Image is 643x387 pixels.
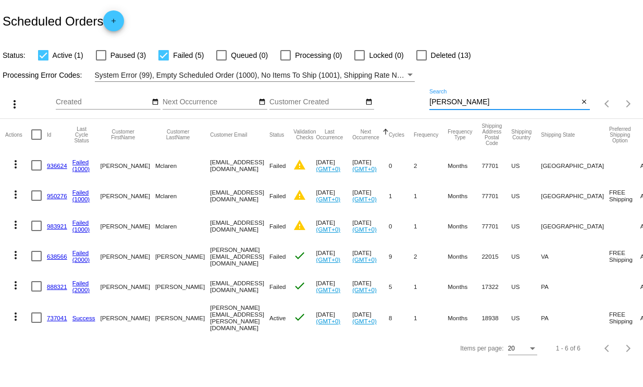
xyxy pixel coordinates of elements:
span: Active [269,315,286,321]
a: (GMT+0) [352,226,377,233]
a: 936624 [47,162,67,169]
mat-cell: PA [541,271,609,301]
a: (GMT+0) [316,196,341,202]
a: Failed [72,219,89,226]
span: Locked (0) [369,49,403,62]
a: (GMT+0) [316,318,341,324]
a: (GMT+0) [316,286,341,293]
mat-icon: close [580,98,588,106]
mat-icon: warning [293,219,306,232]
mat-cell: [DATE] [352,211,389,241]
mat-icon: warning [293,189,306,201]
mat-cell: [DATE] [316,180,353,211]
mat-cell: 9 [389,241,414,271]
mat-cell: 1 [414,301,448,334]
span: Failed [269,192,286,199]
mat-cell: [EMAIL_ADDRESS][DOMAIN_NAME] [210,150,269,180]
mat-cell: [DATE] [316,271,353,301]
button: Change sorting for Status [269,131,284,138]
button: Change sorting for Cycles [389,131,404,138]
mat-icon: check [293,280,306,292]
mat-cell: [DATE] [352,241,389,271]
mat-cell: [PERSON_NAME] [155,271,210,301]
a: (2000) [72,286,90,293]
mat-cell: [GEOGRAPHIC_DATA] [541,211,609,241]
mat-cell: Months [448,150,481,180]
mat-cell: 18938 [481,301,511,334]
mat-cell: 0 [389,150,414,180]
mat-icon: warning [293,159,306,171]
a: Failed [72,189,89,196]
mat-cell: [PERSON_NAME] [101,301,155,334]
mat-cell: [PERSON_NAME][EMAIL_ADDRESS][DOMAIN_NAME] [210,241,269,271]
mat-icon: date_range [258,98,266,106]
button: Next page [618,338,639,359]
a: (GMT+0) [316,165,341,172]
mat-cell: 2 [414,150,448,180]
a: (GMT+0) [352,196,377,202]
input: Customer Created [269,98,363,106]
mat-cell: Months [448,241,481,271]
mat-cell: 0 [389,211,414,241]
mat-cell: [DATE] [316,150,353,180]
a: (GMT+0) [316,226,341,233]
button: Previous page [597,338,618,359]
a: (GMT+0) [352,318,377,324]
mat-cell: [GEOGRAPHIC_DATA] [541,150,609,180]
mat-cell: 1 [389,180,414,211]
mat-cell: 1 [414,271,448,301]
mat-cell: US [511,271,541,301]
span: Queued (0) [231,49,268,62]
mat-cell: Months [448,301,481,334]
mat-cell: [PERSON_NAME] [101,150,155,180]
mat-cell: [DATE] [352,150,389,180]
mat-cell: Months [448,211,481,241]
input: Next Occurrence [163,98,256,106]
mat-cell: 8 [389,301,414,334]
div: 1 - 6 of 6 [556,345,580,352]
mat-icon: add [107,17,120,30]
mat-cell: [DATE] [316,301,353,334]
mat-icon: more_vert [9,249,22,261]
mat-cell: [PERSON_NAME] [155,241,210,271]
mat-cell: Mclaren [155,211,210,241]
span: Processing Error Codes: [3,71,82,79]
mat-cell: US [511,180,541,211]
a: (1000) [72,165,90,172]
span: Processing (0) [295,49,342,62]
button: Change sorting for FrequencyType [448,129,472,140]
span: Failed [269,253,286,260]
button: Change sorting for Id [47,131,51,138]
a: 737041 [47,315,67,321]
h2: Scheduled Orders [3,10,124,31]
mat-icon: more_vert [9,219,22,231]
mat-header-cell: Actions [5,119,31,150]
span: Active (1) [53,49,83,62]
mat-cell: PA [541,301,609,334]
input: Created [56,98,150,106]
mat-cell: [DATE] [316,211,353,241]
a: (GMT+0) [352,286,377,293]
mat-header-cell: Validation Checks [293,119,316,150]
mat-cell: US [511,301,541,334]
mat-cell: [DATE] [352,271,389,301]
button: Previous page [597,93,618,114]
mat-cell: 17322 [481,271,511,301]
button: Change sorting for ShippingPostcode [481,123,502,146]
mat-cell: [GEOGRAPHIC_DATA] [541,180,609,211]
button: Change sorting for LastProcessingCycleId [72,126,91,143]
a: Failed [72,280,89,286]
mat-cell: [PERSON_NAME] [101,241,155,271]
mat-cell: [PERSON_NAME][EMAIL_ADDRESS][PERSON_NAME][DOMAIN_NAME] [210,301,269,334]
span: Failed [269,223,286,229]
mat-cell: Mclaren [155,150,210,180]
button: Change sorting for Frequency [414,131,438,138]
mat-cell: 1 [414,211,448,241]
button: Change sorting for CustomerLastName [155,129,201,140]
mat-cell: [DATE] [316,241,353,271]
mat-cell: [EMAIL_ADDRESS][DOMAIN_NAME] [210,211,269,241]
a: (2000) [72,256,90,263]
mat-icon: more_vert [9,310,22,323]
mat-icon: more_vert [9,188,22,201]
mat-cell: FREE Shipping [609,180,640,211]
